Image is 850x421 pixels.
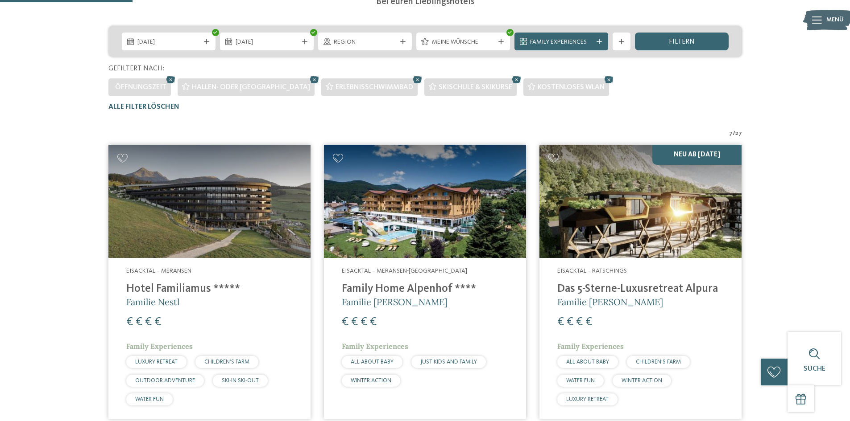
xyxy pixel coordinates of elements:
span: Familie [PERSON_NAME] [557,296,663,307]
span: LUXURY RETREAT [135,359,178,365]
span: € [557,316,564,328]
span: € [567,316,573,328]
span: Öffnungszeit [115,84,166,91]
a: Familienhotels gesucht? Hier findet ihr die besten! Neu ab [DATE] Eisacktal – Ratschings Das 5-St... [539,145,742,419]
span: Family Experiences [557,342,624,351]
h4: Das 5-Sterne-Luxusretreat Alpura [557,282,724,296]
span: Suche [804,365,825,372]
span: € [351,316,358,328]
span: Family Experiences [342,342,408,351]
span: Alle Filter löschen [108,103,179,110]
span: Eisacktal – Meransen [126,268,191,274]
h4: Family Home Alpenhof **** [342,282,508,296]
span: WATER FUN [135,396,164,402]
a: Familienhotels gesucht? Hier findet ihr die besten! Eisacktal – Meransen Hotel Familiamus ***** F... [108,145,311,419]
span: ALL ABOUT BABY [351,359,394,365]
span: Region [334,38,396,47]
span: WINTER ACTION [351,378,391,384]
span: SKI-IN SKI-OUT [222,378,259,384]
span: € [342,316,348,328]
span: WATER FUN [566,378,595,384]
span: Family Experiences [530,38,593,47]
span: [DATE] [236,38,298,47]
img: Familienhotels gesucht? Hier findet ihr die besten! [108,145,311,258]
span: € [126,316,133,328]
span: € [136,316,142,328]
span: € [154,316,161,328]
span: ALL ABOUT BABY [566,359,609,365]
span: Meine Wünsche [432,38,494,47]
span: Hallen- oder [GEOGRAPHIC_DATA] [192,84,310,91]
img: Family Home Alpenhof **** [324,145,526,258]
span: € [370,316,377,328]
span: filtern [669,38,695,45]
span: Eisacktal – Meransen-[GEOGRAPHIC_DATA] [342,268,467,274]
span: JUST KIDS AND FAMILY [420,359,477,365]
span: € [585,316,592,328]
span: OUTDOOR ADVENTURE [135,378,195,384]
span: 7 [729,129,733,138]
span: € [145,316,152,328]
span: Family Experiences [126,342,193,351]
span: € [361,316,367,328]
span: CHILDREN’S FARM [204,359,249,365]
span: [DATE] [137,38,200,47]
span: Familie Nestl [126,296,179,307]
span: Eisacktal – Ratschings [557,268,627,274]
span: Familie [PERSON_NAME] [342,296,448,307]
span: Gefiltert nach: [108,65,165,72]
span: Skischule & Skikurse [439,84,512,91]
img: Familienhotels gesucht? Hier findet ihr die besten! [539,145,742,258]
span: CHILDREN’S FARM [636,359,681,365]
a: Familienhotels gesucht? Hier findet ihr die besten! Eisacktal – Meransen-[GEOGRAPHIC_DATA] Family... [324,145,526,419]
span: / [733,129,735,138]
span: 27 [735,129,742,138]
span: WINTER ACTION [622,378,662,384]
span: Erlebnisschwimmbad [336,84,413,91]
span: € [576,316,583,328]
span: Kostenloses WLAN [538,84,605,91]
span: LUXURY RETREAT [566,396,609,402]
